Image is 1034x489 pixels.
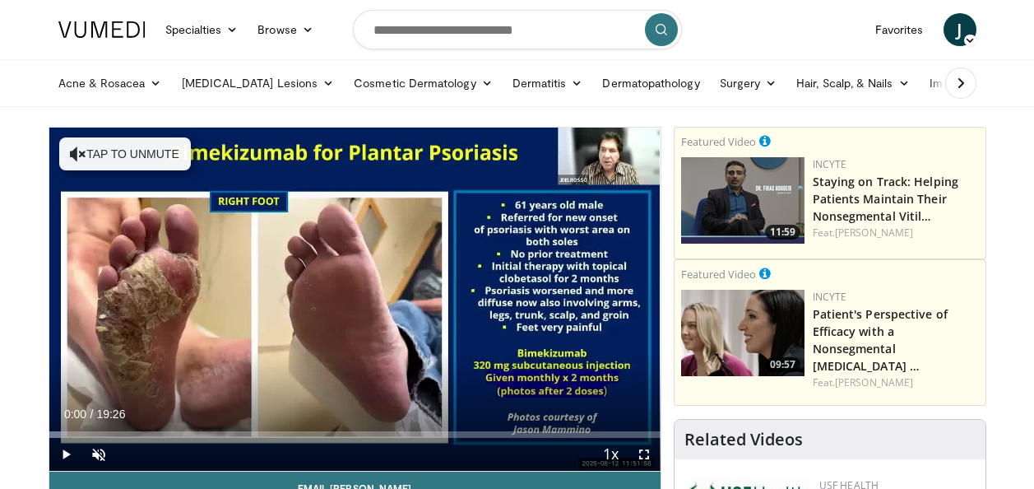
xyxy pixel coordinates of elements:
a: Incyte [813,157,847,171]
span: 11:59 [765,225,800,240]
button: Unmute [82,438,115,471]
video-js: Video Player [49,128,661,472]
input: Search topics, interventions [353,10,682,49]
small: Featured Video [681,267,756,282]
span: / [90,407,94,421]
div: Feat. [813,226,979,240]
span: 09:57 [765,357,800,372]
img: VuMedi Logo [58,21,146,38]
img: fe0751a3-754b-4fa7-bfe3-852521745b57.png.150x105_q85_crop-smart_upscale.jpg [681,157,804,244]
div: Feat. [813,375,979,390]
h4: Related Videos [684,430,803,449]
a: 11:59 [681,157,804,244]
small: Featured Video [681,134,756,149]
a: Surgery [710,67,787,100]
span: 19:26 [96,407,125,421]
a: 09:57 [681,290,804,376]
a: Browse [248,13,323,46]
img: 2c48d197-61e9-423b-8908-6c4d7e1deb64.png.150x105_q85_crop-smart_upscale.jpg [681,290,804,376]
a: Hair, Scalp, & Nails [786,67,919,100]
a: Favorites [865,13,934,46]
a: [PERSON_NAME] [835,226,913,240]
button: Playback Rate [595,438,628,471]
a: J [944,13,976,46]
a: Acne & Rosacea [49,67,172,100]
a: Cosmetic Dermatology [344,67,502,100]
a: [PERSON_NAME] [835,375,913,389]
a: Dermatopathology [592,67,709,100]
span: 0:00 [64,407,86,421]
a: Patient's Perspective of Efficacy with a Nonsegmental [MEDICAL_DATA] … [813,306,948,374]
a: Dermatitis [503,67,593,100]
a: Staying on Track: Helping Patients Maintain Their Nonsegmental Vitil… [813,174,959,224]
a: Incyte [813,290,847,304]
a: [MEDICAL_DATA] Lesions [172,67,345,100]
div: Progress Bar [49,431,661,438]
button: Play [49,438,82,471]
button: Tap to unmute [59,137,191,170]
button: Fullscreen [628,438,661,471]
a: Specialties [155,13,248,46]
